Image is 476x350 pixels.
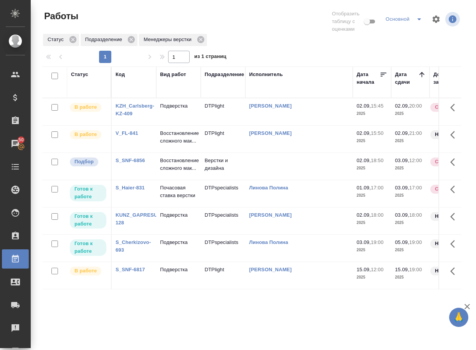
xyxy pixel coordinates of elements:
[409,130,422,136] p: 21:00
[395,164,426,172] p: 2025
[249,71,283,78] div: Исполнитель
[371,130,383,136] p: 15:50
[357,103,371,109] p: 02.09,
[409,103,422,109] p: 20:00
[395,137,426,145] p: 2025
[201,262,245,289] td: DTPlight
[357,239,371,245] p: 03.09,
[69,102,107,113] div: Исполнитель выполняет работу
[205,71,244,78] div: Подразделение
[357,164,387,172] p: 2025
[116,185,145,191] a: S_Haier-831
[395,103,409,109] p: 02.09,
[160,157,197,172] p: Восстановление сложного мак...
[81,34,137,46] div: Подразделение
[357,130,371,136] p: 02.09,
[69,184,107,202] div: Исполнитель может приступить к работе
[395,212,409,218] p: 03.09,
[71,71,88,78] div: Статус
[395,246,426,254] p: 2025
[395,158,409,163] p: 03.09,
[445,12,461,27] span: Посмотреть информацию
[85,36,125,43] p: Подразделение
[409,158,422,163] p: 12:00
[409,212,422,218] p: 18:00
[357,71,380,86] div: Дата начала
[74,158,94,166] p: Подбор
[435,185,458,193] p: Срочный
[446,262,464,280] button: Здесь прячутся важные кнопки
[2,134,29,153] a: 50
[449,308,468,327] button: 🙏
[357,158,371,163] p: 02.09,
[371,212,383,218] p: 18:00
[74,240,102,255] p: Готов к работе
[74,267,97,275] p: В работе
[395,71,418,86] div: Дата сдачи
[249,103,292,109] a: [PERSON_NAME]
[201,180,245,207] td: DTPspecialists
[69,157,107,167] div: Можно подбирать исполнителей
[69,239,107,257] div: Исполнитель может приступить к работе
[201,98,245,125] td: DTPlight
[116,239,151,253] a: S_Cherkizovo-693
[194,52,226,63] span: из 1 страниц
[201,153,245,180] td: Верстки и дизайна
[371,185,383,191] p: 17:00
[371,239,383,245] p: 19:00
[395,219,426,227] p: 2025
[74,103,97,111] p: В работе
[435,103,458,111] p: Срочный
[435,267,468,275] p: Нормальный
[74,185,102,201] p: Готов к работе
[395,110,426,118] p: 2025
[249,130,292,136] a: [PERSON_NAME]
[74,212,102,228] p: Готов к работе
[435,240,468,247] p: Нормальный
[409,267,422,272] p: 19:00
[43,34,79,46] div: Статус
[201,207,245,234] td: DTPspecialists
[160,184,197,199] p: Почасовая ставка верстки
[446,235,464,253] button: Здесь прячутся важные кнопки
[446,207,464,226] button: Здесь прячутся важные кнопки
[357,219,387,227] p: 2025
[395,130,409,136] p: 02.09,
[160,102,197,110] p: Подверстка
[160,129,197,145] p: Восстановление сложного мак...
[249,239,288,245] a: Линова Полина
[332,10,363,33] span: Отобразить таблицу с оценками
[395,192,426,199] p: 2025
[357,246,387,254] p: 2025
[249,267,292,272] a: [PERSON_NAME]
[409,239,422,245] p: 19:00
[249,212,292,218] a: [PERSON_NAME]
[395,239,409,245] p: 05.09,
[69,266,107,276] div: Исполнитель выполняет работу
[160,71,186,78] div: Вид работ
[42,10,78,22] span: Работы
[357,267,371,272] p: 15.09,
[160,266,197,274] p: Подверстка
[139,34,207,46] div: Менеджеры верстки
[371,103,383,109] p: 15:45
[357,137,387,145] p: 2025
[357,192,387,199] p: 2025
[116,158,145,163] a: S_SNF-6856
[371,158,383,163] p: 18:50
[357,185,371,191] p: 01.09,
[446,98,464,117] button: Здесь прячутся важные кнопки
[357,274,387,281] p: 2025
[452,309,465,325] span: 🙏
[446,126,464,144] button: Здесь прячутся важные кнопки
[160,239,197,246] p: Подверстка
[201,235,245,262] td: DTPspecialists
[116,267,145,272] a: S_SNF-6817
[116,103,154,116] a: KZH_Carlsberg-KZ-409
[395,274,426,281] p: 2025
[371,267,383,272] p: 12:00
[435,212,468,220] p: Нормальный
[14,136,28,144] span: 50
[435,131,468,138] p: Нормальный
[201,126,245,153] td: DTPlight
